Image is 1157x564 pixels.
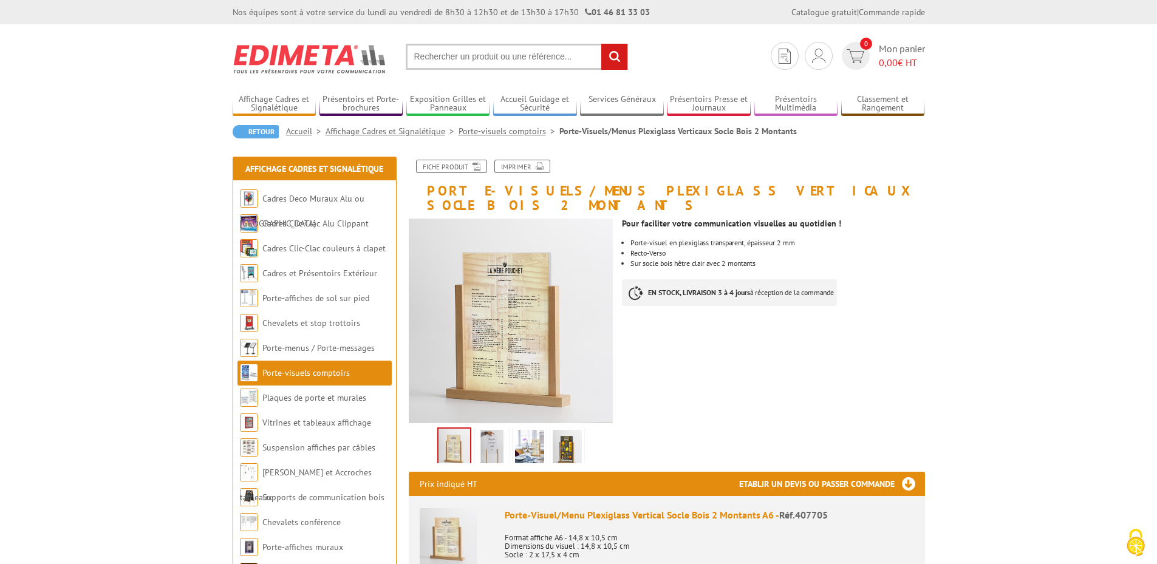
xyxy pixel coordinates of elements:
span: 0,00 [879,56,898,69]
strong: Pour faciliter votre communication visuelles au quotidien ! [622,218,841,229]
img: porte_visuels_menus_plexi_verticaux_socle_bois_2_montants_2.png [439,429,470,466]
strong: EN STOCK, LIVRAISON 3 à 4 jours [648,288,750,297]
h1: Porte-Visuels/Menus Plexiglass Verticaux Socle Bois 2 Montants [400,160,934,212]
a: Suspension affiches par câbles [262,442,375,453]
a: Porte-affiches de sol sur pied [262,293,369,304]
div: Nos équipes sont à votre service du lundi au vendredi de 8h30 à 12h30 et de 13h30 à 17h30 [233,6,650,18]
a: Présentoirs Multimédia [754,94,838,114]
p: Format affiche A6 - 14,8 x 10,5 cm Dimensions du visuel : 14,8 x 10,5 cm Socle : 2 x 17,5 x 4 cm [505,525,914,559]
a: Chevalets conférence [262,517,341,528]
a: Cadres Deco Muraux Alu ou [GEOGRAPHIC_DATA] [240,193,364,229]
img: porte_visuels_menus_plexi_verticaux_socle_bois_2_407705.png [553,430,582,467]
p: à réception de la commande [622,279,837,306]
a: Accueil Guidage et Sécurité [493,94,577,114]
li: Porte-Visuels/Menus Plexiglass Verticaux Socle Bois 2 Montants [559,125,797,137]
img: devis rapide [812,49,825,63]
span: Réf.407705 [779,509,828,521]
a: devis rapide 0 Mon panier 0,00€ HT [839,42,925,70]
img: Cookies (fenêtre modale) [1121,528,1151,558]
a: Commande rapide [859,7,925,18]
a: Porte-affiches muraux [262,542,343,552]
img: devis rapide [847,49,864,63]
img: Porte-visuels comptoirs [240,364,258,382]
a: Porte-menus / Porte-messages [262,342,375,353]
p: Prix indiqué HT [420,472,477,496]
img: devis rapide [779,49,791,64]
a: Fiche produit [416,160,487,173]
img: porte_visuels_menus_plexi_verticaux_socle_bois_2_montants_1.png [477,430,507,467]
img: Cimaises et Accroches tableaux [240,463,258,481]
a: Exposition Grilles et Panneaux [406,94,490,114]
a: Retour [233,125,279,138]
a: Accueil [286,126,326,137]
input: Rechercher un produit ou une référence... [406,44,628,70]
div: Porte-Visuel/Menu Plexiglass Vertical Socle Bois 2 Montants A6 - [505,508,914,522]
a: Porte-visuels comptoirs [459,126,559,137]
span: Mon panier [879,42,925,70]
a: [PERSON_NAME] et Accroches tableaux [240,467,372,503]
a: Présentoirs et Porte-brochures [319,94,403,114]
img: 407705_porte_visuels_menus_plexi_verticaux_socle_bois_2_montants_4.jpg [515,430,544,467]
img: Porte-menus / Porte-messages [240,339,258,357]
img: Cadres et Présentoirs Extérieur [240,264,258,282]
a: Cadres Clic-Clac Alu Clippant [262,218,369,229]
a: Cadres et Présentoirs Extérieur [262,268,377,279]
a: Services Généraux [580,94,664,114]
img: Cadres Deco Muraux Alu ou Bois [240,189,258,208]
div: Porte-visuel en plexiglass transparent, épaisseur 2 mm [630,239,924,246]
div: Sur socle bois hêtre clair avec 2 montants [630,260,924,267]
input: rechercher [601,44,627,70]
a: Affichage Cadres et Signalétique [233,94,316,114]
img: Cadres Clic-Clac couleurs à clapet [240,239,258,257]
a: Cadres Clic-Clac couleurs à clapet [262,243,386,254]
img: Edimeta [233,36,387,81]
span: 0 [860,38,872,50]
a: Chevalets et stop trottoirs [262,318,360,328]
img: Plaques de porte et murales [240,389,258,407]
li: Recto-Verso [630,250,924,257]
img: Chevalets et stop trottoirs [240,314,258,332]
a: Affichage Cadres et Signalétique [326,126,459,137]
img: Suspension affiches par câbles [240,438,258,457]
a: Imprimer [494,160,550,173]
img: Porte-affiches de sol sur pied [240,289,258,307]
a: Catalogue gratuit [791,7,857,18]
a: Porte-visuels comptoirs [262,367,350,378]
a: Classement et Rangement [841,94,925,114]
button: Cookies (fenêtre modale) [1114,523,1157,564]
a: Supports de communication bois [262,492,384,503]
strong: 01 46 81 33 03 [585,7,650,18]
img: porte_visuels_menus_plexi_verticaux_socle_bois_2_montants_2.png [409,219,613,423]
h3: Etablir un devis ou passer commande [739,472,925,496]
a: Présentoirs Presse et Journaux [667,94,751,114]
span: € HT [879,56,925,70]
div: | [791,6,925,18]
a: Plaques de porte et murales [262,392,366,403]
img: Vitrines et tableaux affichage [240,413,258,432]
a: Vitrines et tableaux affichage [262,417,371,428]
a: Affichage Cadres et Signalétique [245,163,383,174]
